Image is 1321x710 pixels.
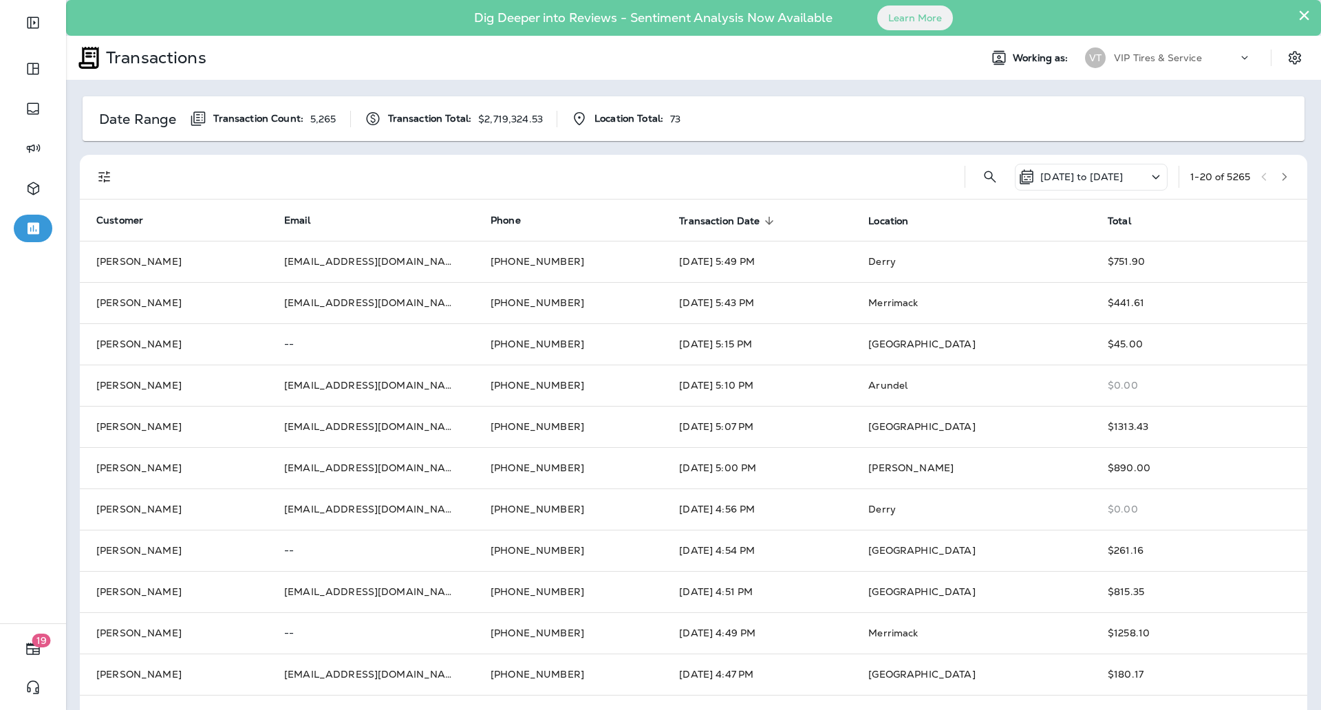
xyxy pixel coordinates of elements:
[474,282,663,323] td: [PHONE_NUMBER]
[474,323,663,365] td: [PHONE_NUMBER]
[663,530,852,571] td: [DATE] 4:54 PM
[474,406,663,447] td: [PHONE_NUMBER]
[1085,47,1106,68] div: VT
[310,114,336,125] p: 5,265
[434,16,872,20] p: Dig Deeper into Reviews - Sentiment Analysis Now Available
[663,241,852,282] td: [DATE] 5:49 PM
[268,654,474,695] td: [EMAIL_ADDRESS][DOMAIN_NAME]
[1190,171,1250,182] div: 1 - 20 of 5265
[268,365,474,406] td: [EMAIL_ADDRESS][DOMAIN_NAME]
[80,654,268,695] td: [PERSON_NAME]
[1091,571,1307,612] td: $815.35
[80,282,268,323] td: [PERSON_NAME]
[96,214,143,226] span: Customer
[1298,4,1311,26] button: Close
[868,462,954,474] span: [PERSON_NAME]
[80,612,268,654] td: [PERSON_NAME]
[32,634,51,647] span: 19
[474,654,663,695] td: [PHONE_NUMBER]
[474,612,663,654] td: [PHONE_NUMBER]
[80,530,268,571] td: [PERSON_NAME]
[474,488,663,530] td: [PHONE_NUMBER]
[80,571,268,612] td: [PERSON_NAME]
[1114,52,1202,63] p: VIP Tires & Service
[268,571,474,612] td: [EMAIL_ADDRESS][DOMAIN_NAME]
[594,113,663,125] span: Location Total:
[1108,504,1291,515] p: $0.00
[663,612,852,654] td: [DATE] 4:49 PM
[679,215,777,227] span: Transaction Date
[478,114,543,125] p: $2,719,324.53
[268,241,474,282] td: [EMAIL_ADDRESS][DOMAIN_NAME]
[663,406,852,447] td: [DATE] 5:07 PM
[388,113,472,125] span: Transaction Total:
[1040,171,1123,182] p: [DATE] to [DATE]
[976,163,1004,191] button: Search Transactions
[1108,215,1131,227] span: Total
[663,323,852,365] td: [DATE] 5:15 PM
[1091,654,1307,695] td: $180.17
[868,379,907,391] span: Arundel
[474,241,663,282] td: [PHONE_NUMBER]
[868,544,975,557] span: [GEOGRAPHIC_DATA]
[868,255,896,268] span: Derry
[284,545,458,556] p: --
[679,215,760,227] span: Transaction Date
[268,282,474,323] td: [EMAIL_ADDRESS][DOMAIN_NAME]
[491,214,521,226] span: Phone
[80,241,268,282] td: [PERSON_NAME]
[1091,282,1307,323] td: $441.61
[1091,406,1307,447] td: $1313.43
[474,447,663,488] td: [PHONE_NUMBER]
[80,488,268,530] td: [PERSON_NAME]
[1013,52,1071,64] span: Working as:
[80,406,268,447] td: [PERSON_NAME]
[213,113,303,125] span: Transaction Count:
[1091,612,1307,654] td: $1258.10
[284,214,310,226] span: Email
[80,323,268,365] td: [PERSON_NAME]
[80,447,268,488] td: [PERSON_NAME]
[284,338,458,349] p: --
[868,297,918,309] span: Merrimack
[1091,447,1307,488] td: $890.00
[868,585,975,598] span: [GEOGRAPHIC_DATA]
[663,571,852,612] td: [DATE] 4:51 PM
[1091,241,1307,282] td: $751.90
[1282,45,1307,70] button: Settings
[474,530,663,571] td: [PHONE_NUMBER]
[868,420,975,433] span: [GEOGRAPHIC_DATA]
[474,365,663,406] td: [PHONE_NUMBER]
[1091,323,1307,365] td: $45.00
[663,654,852,695] td: [DATE] 4:47 PM
[14,9,52,36] button: Expand Sidebar
[663,282,852,323] td: [DATE] 5:43 PM
[1091,530,1307,571] td: $261.16
[663,447,852,488] td: [DATE] 5:00 PM
[284,627,458,638] p: --
[80,365,268,406] td: [PERSON_NAME]
[474,571,663,612] td: [PHONE_NUMBER]
[14,635,52,663] button: 19
[670,114,680,125] p: 73
[868,503,896,515] span: Derry
[868,215,926,227] span: Location
[868,668,975,680] span: [GEOGRAPHIC_DATA]
[663,488,852,530] td: [DATE] 4:56 PM
[1108,215,1149,227] span: Total
[100,47,206,68] p: Transactions
[1108,380,1291,391] p: $0.00
[91,163,118,191] button: Filters
[268,488,474,530] td: [EMAIL_ADDRESS][DOMAIN_NAME]
[868,215,908,227] span: Location
[868,338,975,350] span: [GEOGRAPHIC_DATA]
[268,406,474,447] td: [EMAIL_ADDRESS][DOMAIN_NAME]
[663,365,852,406] td: [DATE] 5:10 PM
[99,114,176,125] p: Date Range
[268,447,474,488] td: [EMAIL_ADDRESS][DOMAIN_NAME]
[868,627,918,639] span: Merrimack
[877,6,953,30] button: Learn More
